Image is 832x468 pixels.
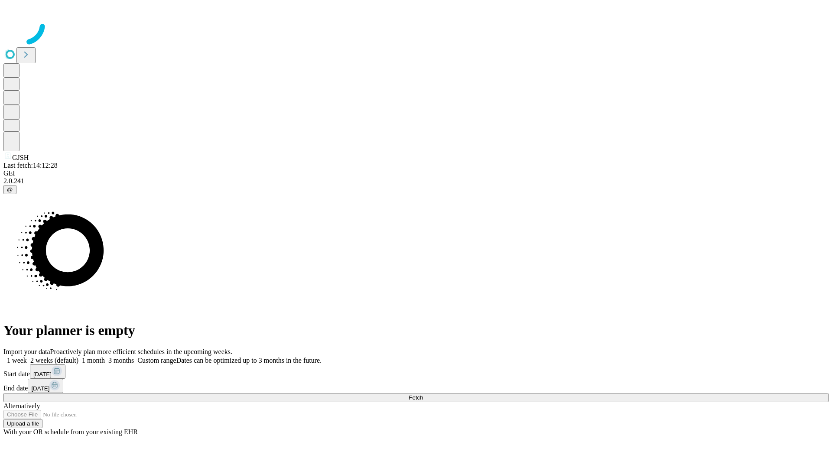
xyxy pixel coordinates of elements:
[3,177,829,185] div: 2.0.241
[3,364,829,379] div: Start date
[409,394,423,401] span: Fetch
[30,364,65,379] button: [DATE]
[3,379,829,393] div: End date
[33,371,52,377] span: [DATE]
[3,419,42,428] button: Upload a file
[82,357,105,364] span: 1 month
[31,385,49,392] span: [DATE]
[3,402,40,409] span: Alternatively
[3,393,829,402] button: Fetch
[3,162,58,169] span: Last fetch: 14:12:28
[28,379,63,393] button: [DATE]
[7,186,13,193] span: @
[30,357,78,364] span: 2 weeks (default)
[3,348,50,355] span: Import your data
[3,428,138,435] span: With your OR schedule from your existing EHR
[3,185,16,194] button: @
[3,322,829,338] h1: Your planner is empty
[137,357,176,364] span: Custom range
[7,357,27,364] span: 1 week
[3,169,829,177] div: GEI
[12,154,29,161] span: GJSH
[108,357,134,364] span: 3 months
[50,348,232,355] span: Proactively plan more efficient schedules in the upcoming weeks.
[176,357,322,364] span: Dates can be optimized up to 3 months in the future.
